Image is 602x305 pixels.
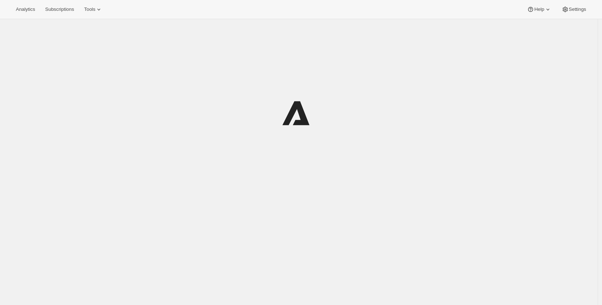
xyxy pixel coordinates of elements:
button: Subscriptions [41,4,78,14]
button: Help [523,4,555,14]
span: Tools [84,6,95,12]
span: Help [534,6,544,12]
button: Settings [557,4,590,14]
span: Analytics [16,6,35,12]
button: Analytics [12,4,39,14]
span: Subscriptions [45,6,74,12]
span: Settings [569,6,586,12]
button: Tools [80,4,107,14]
